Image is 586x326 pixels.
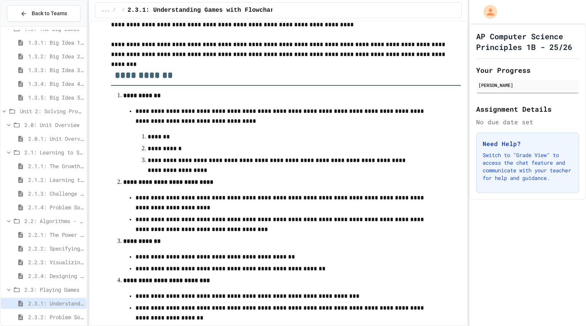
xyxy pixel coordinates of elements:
[32,10,67,18] span: Back to Teams
[476,65,579,75] h2: Your Progress
[28,93,84,101] span: 1.3.5: Big Idea 5 - Impact of Computing
[7,5,80,22] button: Back to Teams
[483,139,573,148] h3: Need Help?
[28,244,84,252] span: 2.2.2: Specifying Ideas with Pseudocode
[24,121,84,129] span: 2.0: Unit Overview
[475,3,499,21] div: My Account
[28,162,84,170] span: 2.1.1: The Growth Mindset
[28,299,84,307] span: 2.3.1: Understanding Games with Flowcharts
[20,107,84,115] span: Unit 2: Solving Problems in Computer Science
[28,203,84,211] span: 2.1.4: Problem Solving Practice
[476,117,579,127] div: No due date set
[24,217,84,225] span: 2.2: Algorithms - from Pseudocode to Flowcharts
[483,151,573,182] p: Switch to "Grade View" to access the chat feature and communicate with your teacher for help and ...
[28,52,84,60] span: 1.3.2: Big Idea 2 - Data
[113,7,116,13] span: /
[28,272,84,280] span: 2.2.4: Designing Flowcharts
[24,286,84,294] span: 2.3: Playing Games
[101,7,110,13] span: ...
[28,80,84,88] span: 1.3.4: Big Idea 4 - Computing Systems and Networks
[28,231,84,239] span: 2.2.1: The Power of Algorithms
[476,31,579,52] h1: AP Computer Science Principles 1B - 25/26
[478,82,577,88] div: [PERSON_NAME]
[24,148,84,156] span: 2.1: Learning to Solve Hard Problems
[28,189,84,198] span: 2.1.3: Challenge Problem - The Bridge
[127,6,281,15] span: 2.3.1: Understanding Games with Flowcharts
[28,135,84,143] span: 2.0.1: Unit Overview
[28,39,84,47] span: 1.3.1: Big Idea 1 - Creative Development
[28,176,84,184] span: 2.1.2: Learning to Solve Hard Problems
[28,258,84,266] span: 2.2.3: Visualizing Logic with Flowcharts
[28,313,84,321] span: 2.3.2: Problem Solving Reflection
[122,7,124,13] span: /
[476,104,579,114] h2: Assignment Details
[28,66,84,74] span: 1.3.3: Big Idea 3 - Algorithms and Programming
